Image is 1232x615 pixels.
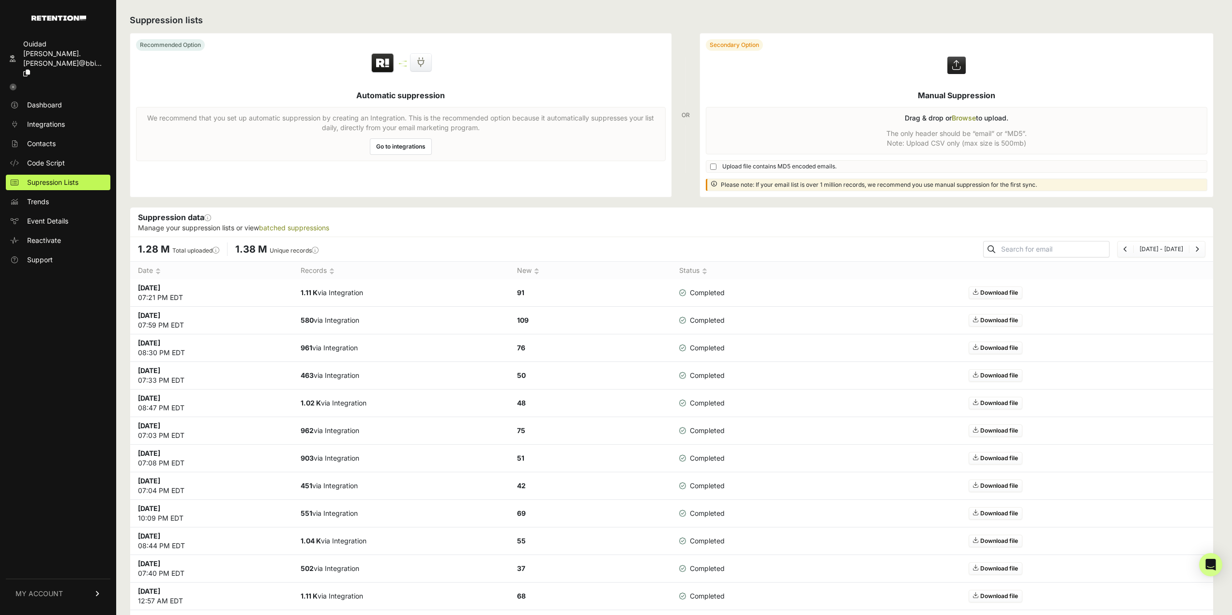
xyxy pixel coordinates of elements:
span: Supression Lists [27,178,78,187]
td: via Integration [293,472,509,500]
span: Event Details [27,216,68,226]
td: 08:47 PM EDT [130,390,293,417]
strong: 961 [301,344,312,352]
strong: [DATE] [138,394,160,402]
strong: 76 [517,344,525,352]
a: Reactivate [6,233,110,248]
a: Go to integrations [370,138,432,155]
div: Open Intercom Messenger [1199,553,1222,576]
a: Integrations [6,117,110,132]
a: Support [6,252,110,268]
a: Download file [969,286,1022,299]
td: via Integration [293,334,509,362]
strong: 51 [517,454,524,462]
strong: 1.11 K [301,592,318,600]
p: We recommend that you set up automatic suppression by creating an Integration. This is the recomm... [142,113,659,133]
td: 07:03 PM EDT [130,417,293,445]
strong: [DATE] [138,477,160,485]
span: MY ACCOUNT [15,589,63,599]
h5: Automatic suppression [356,90,445,101]
span: 1.28 M [138,243,170,255]
img: no_sort-eaf950dc5ab64cae54d48a5578032e96f70b2ecb7d747501f34c8f2db400fb66.gif [702,268,707,275]
a: Event Details [6,213,110,229]
input: Upload file contains MD5 encoded emails. [710,164,716,170]
img: no_sort-eaf950dc5ab64cae54d48a5578032e96f70b2ecb7d747501f34c8f2db400fb66.gif [155,268,161,275]
span: Completed [679,288,725,298]
img: integration [399,65,407,67]
a: batched suppressions [259,224,329,232]
td: via Integration [293,500,509,527]
td: via Integration [293,417,509,445]
span: Reactivate [27,236,61,245]
strong: [DATE] [138,504,160,512]
td: 07:40 PM EDT [130,555,293,583]
td: via Integration [293,527,509,555]
a: Download file [969,397,1022,409]
span: Completed [679,453,725,463]
th: New [509,262,672,280]
h2: Suppression lists [130,14,1214,27]
span: Contacts [27,139,56,149]
strong: [DATE] [138,311,160,319]
a: Download file [969,424,1022,437]
td: via Integration [293,362,509,390]
strong: [DATE] [138,284,160,292]
th: Date [130,262,293,280]
a: Download file [969,342,1022,354]
strong: 55 [517,537,526,545]
td: via Integration [293,445,509,472]
strong: 1.11 K [301,288,318,297]
span: Completed [679,481,725,491]
span: Completed [679,371,725,380]
div: OR [682,33,690,197]
strong: [DATE] [138,366,160,375]
td: 07:08 PM EDT [130,445,293,472]
strong: 962 [301,426,314,435]
strong: 1.04 K [301,537,321,545]
a: Dashboard [6,97,110,113]
a: Trends [6,194,110,210]
td: 07:21 PM EDT [130,279,293,307]
p: Manage your suppression lists or view [138,223,1205,233]
td: via Integration [293,390,509,417]
a: Download file [969,369,1022,382]
a: Download file [969,535,1022,547]
span: 1.38 M [235,243,267,255]
img: Retention [370,53,395,74]
label: Total uploaded [172,247,219,254]
strong: 1.02 K [301,399,321,407]
td: via Integration [293,583,509,610]
strong: 91 [517,288,524,297]
strong: 451 [301,481,312,490]
strong: [DATE] [138,559,160,568]
td: 07:33 PM EDT [130,362,293,390]
a: Download file [969,562,1022,575]
strong: 68 [517,592,526,600]
a: MY ACCOUNT [6,579,110,608]
span: Dashboard [27,100,62,110]
td: 08:44 PM EDT [130,527,293,555]
div: Recommended Option [136,39,205,51]
a: Contacts [6,136,110,151]
strong: 551 [301,509,312,517]
strong: [DATE] [138,587,160,595]
a: Code Script [6,155,110,171]
span: Completed [679,398,725,408]
div: Ouidad [23,39,106,49]
strong: [DATE] [138,532,160,540]
th: Records [293,262,509,280]
input: Search for email [999,242,1109,256]
span: Completed [679,315,725,325]
span: Completed [679,509,725,518]
span: Integrations [27,120,65,129]
td: via Integration [293,279,509,307]
strong: 502 [301,564,314,572]
td: via Integration [293,307,509,334]
img: integration [399,63,407,64]
a: Next [1195,245,1199,253]
strong: 580 [301,316,314,324]
a: Download file [969,590,1022,602]
span: Code Script [27,158,65,168]
span: Completed [679,591,725,601]
strong: 37 [517,564,525,572]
